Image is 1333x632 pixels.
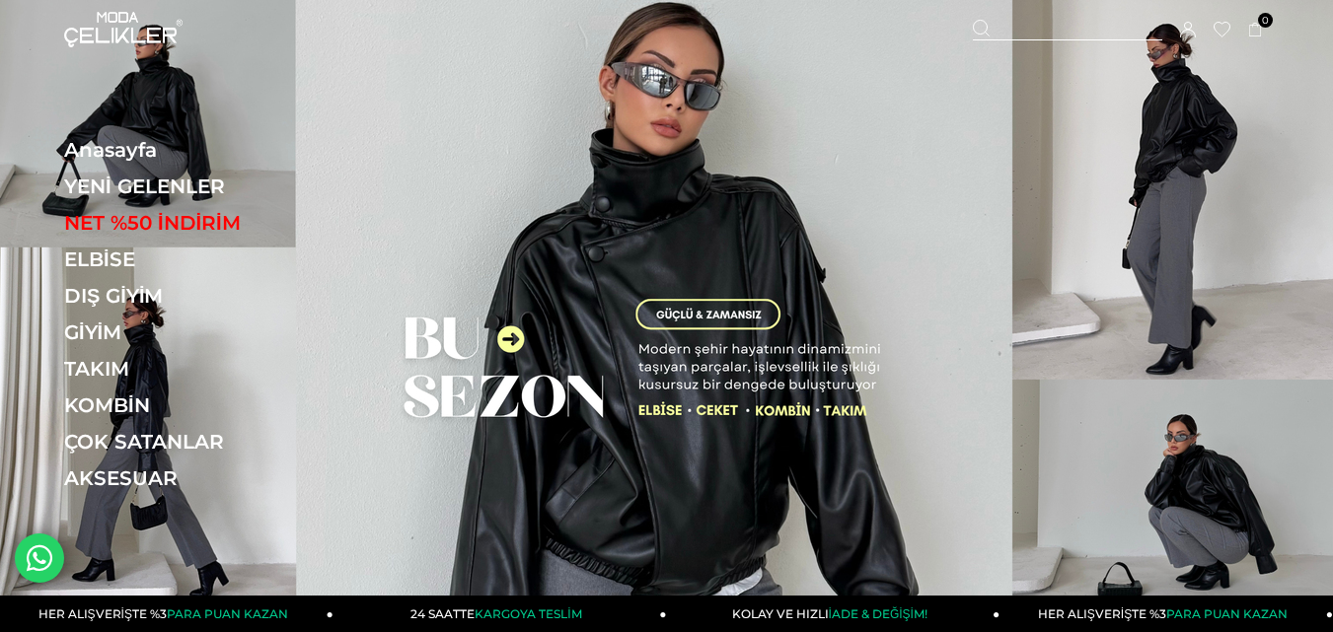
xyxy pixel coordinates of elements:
[475,606,581,621] span: KARGOYA TESLİM
[64,320,335,344] a: GİYİM
[64,247,335,271] a: ELBİSE
[167,606,288,621] span: PARA PUAN KAZAN
[64,211,335,235] a: NET %50 İNDİRİM
[64,466,335,490] a: AKSESUAR
[333,596,667,632] a: 24 SAATTEKARGOYA TESLİM
[1248,23,1263,37] a: 0
[64,393,335,417] a: KOMBİN
[64,175,335,198] a: YENİ GELENLER
[829,606,927,621] span: İADE & DEĞİŞİM!
[64,430,335,454] a: ÇOK SATANLAR
[64,138,335,162] a: Anasayfa
[64,12,183,47] img: logo
[64,357,335,381] a: TAKIM
[667,596,1000,632] a: KOLAY VE HIZLIİADE & DEĞİŞİM!
[1258,13,1273,28] span: 0
[1166,606,1288,621] span: PARA PUAN KAZAN
[64,284,335,308] a: DIŞ GİYİM
[1000,596,1333,632] a: HER ALIŞVERİŞTE %3PARA PUAN KAZAN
